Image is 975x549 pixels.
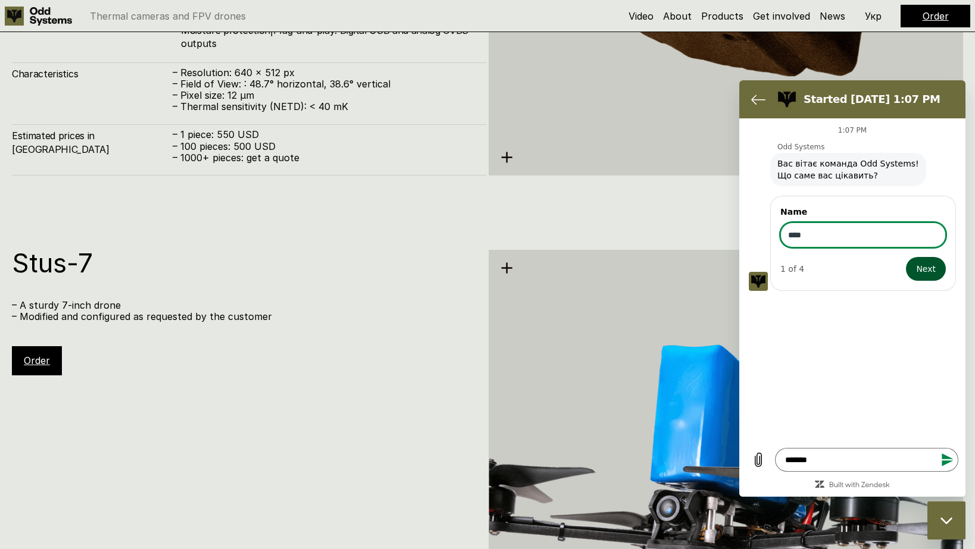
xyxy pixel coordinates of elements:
[24,355,50,366] a: Order
[173,79,474,90] p: – Field of View: : 48.7° horizontal, 38.6° vertical
[90,11,246,21] p: Thermal cameras and FPV drones
[12,300,474,311] p: – A sturdy 7-inch drone
[739,80,965,497] iframe: Messaging window
[173,129,474,140] p: – 1 piece: 550 USD
[923,10,949,22] a: Order
[753,10,810,22] a: Get involved
[181,24,474,51] h4: Moisture protection|Plug-and-play: Digital USB and analog CVBS outputs
[173,101,474,112] p: – Thermal sensitivity (NETD): < 40 mK
[12,311,474,322] p: – Modified and configured as requested by the customer
[12,250,474,276] h1: Stus-7
[12,67,173,80] h4: Characteristics
[629,10,654,22] a: Video
[173,90,474,101] p: – Pixel size: 12 µm
[173,141,474,152] p: – 100 pieces: 500 USD
[663,10,692,22] a: About
[820,10,845,22] a: News
[927,501,965,539] iframe: Button to launch messaging window, conversation in progress
[173,67,474,79] p: – Resolution: 640 x 512 px
[12,129,173,156] h4: Estimated prices in [GEOGRAPHIC_DATA]
[701,10,743,22] a: Products
[865,11,882,21] p: Укр
[173,152,474,164] p: – 1000+ pieces: get a quote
